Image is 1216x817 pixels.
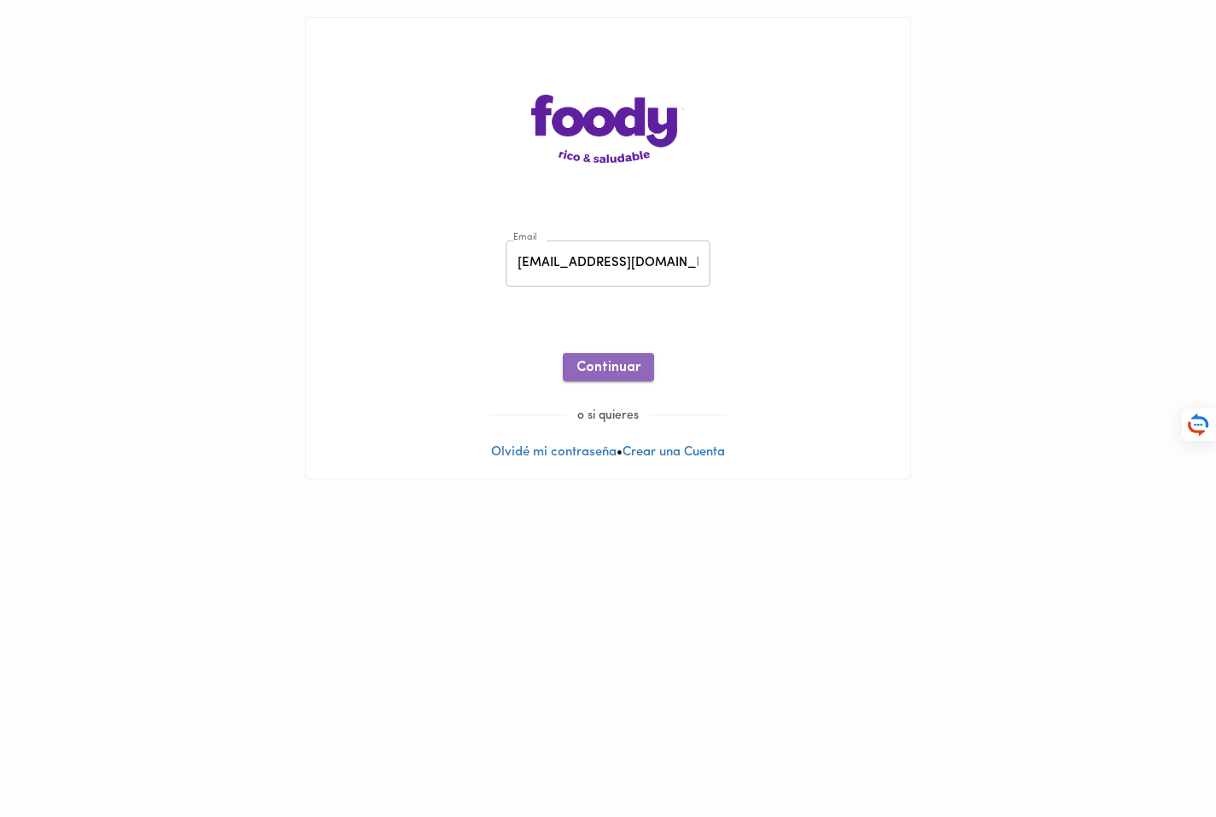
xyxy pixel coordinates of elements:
img: logo-main-page.png [531,95,685,163]
a: Olvidé mi contraseña [491,446,617,459]
span: Continuar [576,360,640,376]
input: pepitoperez@gmail.com [506,240,710,287]
a: Crear una Cuenta [622,446,725,459]
span: o si quieres [567,409,649,422]
div: • [306,18,910,478]
iframe: Messagebird Livechat Widget [1117,718,1199,800]
button: Continuar [563,353,654,381]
